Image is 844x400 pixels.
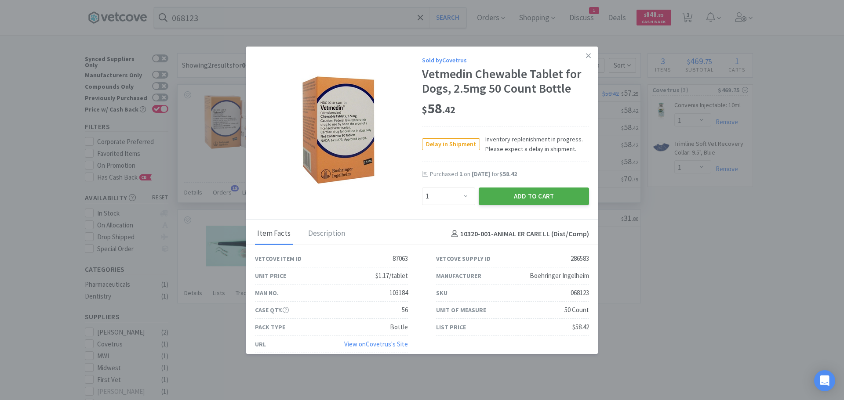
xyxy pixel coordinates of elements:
div: Manufacturer [436,271,481,281]
div: List Price [436,322,466,332]
div: Item Facts [255,223,293,245]
div: Open Intercom Messenger [814,370,835,391]
span: . 42 [442,104,455,116]
span: 58 [422,100,455,117]
div: Unit of Measure [436,305,486,315]
div: Case Qty. [255,305,289,315]
div: 56 [402,305,408,315]
span: $58.42 [499,170,517,178]
span: Delay in Shipment [422,139,480,150]
div: Unit Price [255,271,286,281]
div: Vetmedin Chewable Tablet for Dogs, 2.5mg 50 Count Bottle [422,67,589,96]
div: URL [255,339,266,349]
div: Vetcove Supply ID [436,254,491,263]
div: 50 Count [564,305,589,315]
div: Boehringer Ingelheim [530,270,589,281]
span: Inventory replenishment in progress. Please expect a delay in shipment. [480,134,589,154]
span: 1 [459,170,462,178]
div: 286583 [571,253,589,264]
div: Purchased on for [430,170,589,179]
button: Add to Cart [479,187,589,205]
div: $58.42 [572,322,589,332]
img: 5b6dd0a1d1174ce19835a00ae6523ffa_286583.png [301,75,376,185]
h4: 10320-001 - ANIMAL ER CARE LL (Dist/Comp) [448,228,589,240]
div: Sold by Covetrus [422,55,589,65]
div: SKU [436,288,447,298]
a: View onCovetrus's Site [344,340,408,348]
span: [DATE] [472,170,490,178]
div: Bottle [390,322,408,332]
div: 87063 [393,253,408,264]
span: $ [422,104,427,116]
div: Vetcove Item ID [255,254,302,263]
div: Pack Type [255,322,285,332]
div: Man No. [255,288,279,298]
div: 103184 [389,288,408,298]
div: Description [306,223,347,245]
div: 068123 [571,288,589,298]
div: $1.17/tablet [375,270,408,281]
